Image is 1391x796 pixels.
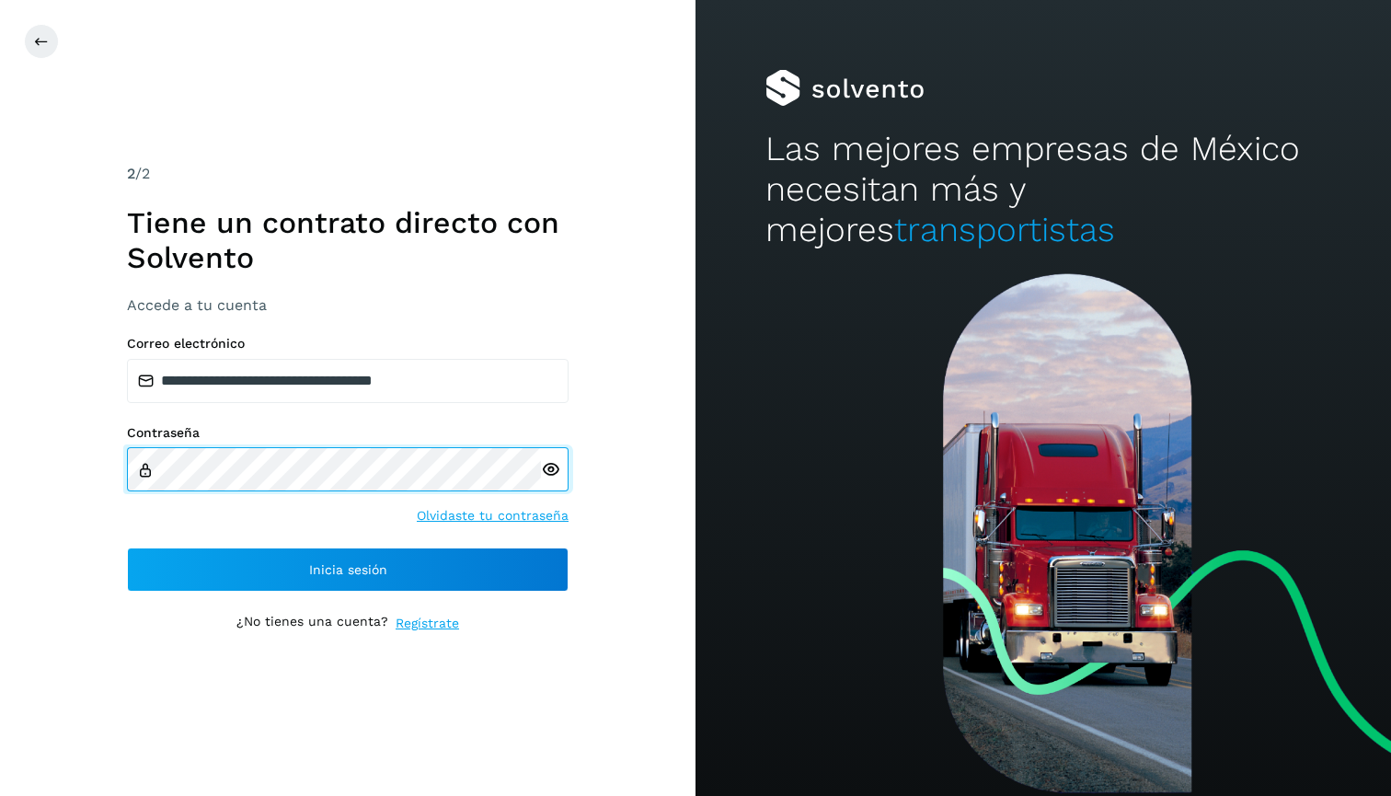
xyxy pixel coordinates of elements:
span: 2 [127,165,135,182]
span: Inicia sesión [309,563,387,576]
label: Contraseña [127,425,569,441]
span: transportistas [894,210,1115,249]
h3: Accede a tu cuenta [127,296,569,314]
h2: Las mejores empresas de México necesitan más y mejores [765,129,1322,251]
div: /2 [127,163,569,185]
a: Olvidaste tu contraseña [417,506,569,525]
p: ¿No tienes una cuenta? [236,614,388,633]
a: Regístrate [396,614,459,633]
button: Inicia sesión [127,548,569,592]
h1: Tiene un contrato directo con Solvento [127,205,569,276]
label: Correo electrónico [127,336,569,352]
